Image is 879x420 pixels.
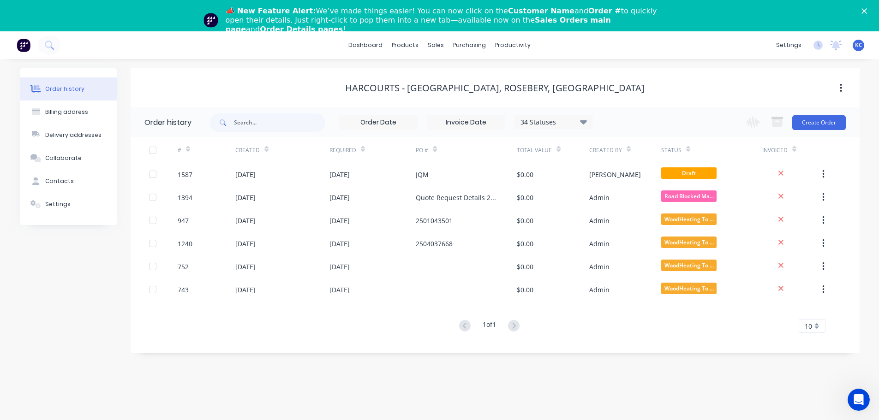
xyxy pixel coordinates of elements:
[448,38,490,52] div: purchasing
[589,239,610,248] div: Admin
[329,239,350,248] div: [DATE]
[144,117,191,128] div: Order history
[517,239,533,248] div: $0.00
[661,237,717,248] span: WoodHeating To ...
[234,113,325,132] input: Search...
[589,285,610,295] div: Admin
[20,170,117,193] button: Contacts
[848,389,870,411] iframe: Intercom live chat
[226,6,661,34] div: We’ve made things easier! You can now click on the and to quickly open their details. Just right-...
[329,262,350,272] div: [DATE]
[20,77,117,101] button: Order history
[661,283,717,294] span: WoodHeating To ...
[45,85,84,93] div: Order history
[588,6,621,15] b: Order #
[235,216,256,225] div: [DATE]
[344,38,387,52] a: dashboard
[178,193,192,202] div: 1394
[517,193,533,202] div: $0.00
[329,146,356,154] div: Required
[416,239,453,248] div: 2504037668
[178,146,181,154] div: #
[235,170,256,179] div: [DATE]
[45,177,74,185] div: Contacts
[340,116,417,130] input: Order Date
[589,146,622,154] div: Created By
[329,216,350,225] div: [DATE]
[515,117,592,127] div: 34 Statuses
[235,137,329,163] div: Created
[345,83,645,94] div: Harcourts - [GEOGRAPHIC_DATA], Rosebery, [GEOGRAPHIC_DATA]
[329,193,350,202] div: [DATE]
[508,6,574,15] b: Customer Name
[416,216,453,225] div: 2501043501
[517,146,552,154] div: Total Value
[517,216,533,225] div: $0.00
[235,193,256,202] div: [DATE]
[235,146,260,154] div: Created
[329,137,416,163] div: Required
[226,16,611,34] b: Sales Orders main page
[589,170,641,179] div: [PERSON_NAME]
[517,137,589,163] div: Total Value
[45,108,88,116] div: Billing address
[329,170,350,179] div: [DATE]
[661,146,682,154] div: Status
[416,137,517,163] div: PO #
[20,147,117,170] button: Collaborate
[45,154,82,162] div: Collaborate
[861,8,871,14] div: Close
[661,260,717,271] span: WoodHeating To ...
[792,115,846,130] button: Create Order
[235,239,256,248] div: [DATE]
[762,146,788,154] div: Invoiced
[226,6,316,15] b: 📣 New Feature Alert:
[855,41,862,49] span: KC
[427,116,505,130] input: Invoice Date
[589,193,610,202] div: Admin
[589,216,610,225] div: Admin
[762,137,820,163] div: Invoiced
[517,262,533,272] div: $0.00
[178,216,189,225] div: 947
[589,262,610,272] div: Admin
[416,193,498,202] div: Quote Request Details 2506036249
[178,170,192,179] div: 1587
[517,170,533,179] div: $0.00
[178,285,189,295] div: 743
[661,167,717,179] span: Draft
[203,13,218,28] img: Profile image for Team
[45,131,102,139] div: Delivery addresses
[416,170,429,179] div: JQM
[178,239,192,248] div: 1240
[235,285,256,295] div: [DATE]
[329,285,350,295] div: [DATE]
[517,285,533,295] div: $0.00
[20,193,117,216] button: Settings
[387,38,423,52] div: products
[45,200,71,208] div: Settings
[483,319,496,333] div: 1 of 1
[235,262,256,272] div: [DATE]
[17,38,30,52] img: Factory
[661,213,717,225] span: WoodHeating To ...
[178,262,189,272] div: 752
[20,124,117,147] button: Delivery addresses
[20,101,117,124] button: Billing address
[661,137,762,163] div: Status
[771,38,806,52] div: settings
[260,25,343,34] b: Order Details pages
[490,38,535,52] div: productivity
[178,137,235,163] div: #
[661,190,717,202] span: Road Blocked Ma...
[416,146,428,154] div: PO #
[805,321,812,331] span: 10
[589,137,661,163] div: Created By
[423,38,448,52] div: sales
